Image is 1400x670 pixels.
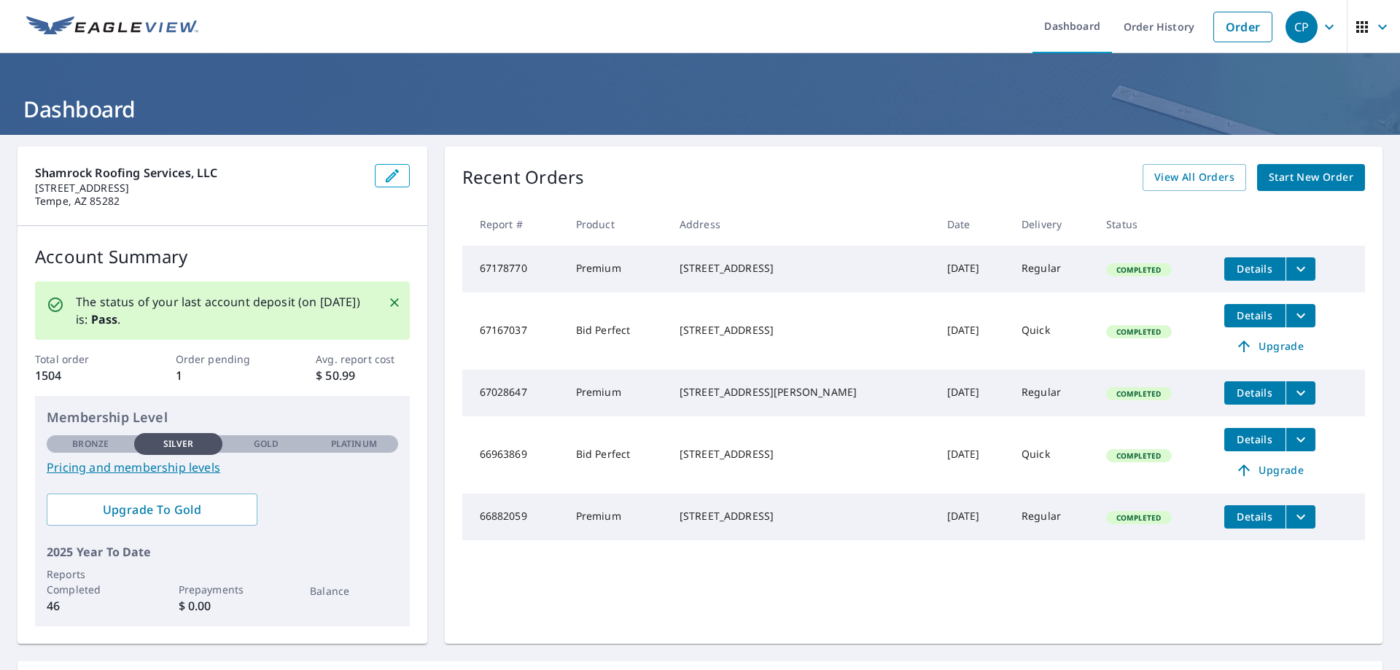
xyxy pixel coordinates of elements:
[35,195,363,208] p: Tempe, AZ 85282
[179,597,266,615] p: $ 0.00
[316,351,409,367] p: Avg. report cost
[1286,257,1315,281] button: filesDropdownBtn-67178770
[680,447,924,461] div: [STREET_ADDRESS]
[1224,381,1286,405] button: detailsBtn-67028647
[1224,459,1315,482] a: Upgrade
[936,203,1010,246] th: Date
[1224,304,1286,327] button: detailsBtn-67167037
[26,16,198,38] img: EV Logo
[1233,262,1277,276] span: Details
[1108,513,1170,523] span: Completed
[176,351,269,367] p: Order pending
[462,203,564,246] th: Report #
[1108,265,1170,275] span: Completed
[1233,510,1277,523] span: Details
[76,293,370,328] p: The status of your last account deposit (on [DATE]) is: .
[1257,164,1365,191] a: Start New Order
[936,416,1010,494] td: [DATE]
[1224,335,1315,358] a: Upgrade
[1233,308,1277,322] span: Details
[47,597,134,615] p: 46
[1286,428,1315,451] button: filesDropdownBtn-66963869
[254,437,279,451] p: Gold
[564,370,668,416] td: Premium
[1233,338,1307,355] span: Upgrade
[179,582,266,597] p: Prepayments
[564,494,668,540] td: Premium
[1224,428,1286,451] button: detailsBtn-66963869
[1233,461,1307,479] span: Upgrade
[668,203,936,246] th: Address
[1269,168,1353,187] span: Start New Order
[35,182,363,195] p: [STREET_ADDRESS]
[1108,389,1170,399] span: Completed
[35,351,128,367] p: Total order
[936,246,1010,292] td: [DATE]
[936,370,1010,416] td: [DATE]
[936,292,1010,370] td: [DATE]
[72,437,109,451] p: Bronze
[1224,505,1286,529] button: detailsBtn-66882059
[462,292,564,370] td: 67167037
[47,408,398,427] p: Membership Level
[1286,304,1315,327] button: filesDropdownBtn-67167037
[58,502,246,518] span: Upgrade To Gold
[385,293,404,312] button: Close
[1010,292,1094,370] td: Quick
[1143,164,1246,191] a: View All Orders
[680,323,924,338] div: [STREET_ADDRESS]
[47,459,398,476] a: Pricing and membership levels
[310,583,397,599] p: Balance
[1108,327,1170,337] span: Completed
[91,311,118,327] b: Pass
[176,367,269,384] p: 1
[1233,432,1277,446] span: Details
[1286,381,1315,405] button: filesDropdownBtn-67028647
[1010,203,1094,246] th: Delivery
[17,94,1382,124] h1: Dashboard
[1010,370,1094,416] td: Regular
[680,385,924,400] div: [STREET_ADDRESS][PERSON_NAME]
[1213,12,1272,42] a: Order
[564,292,668,370] td: Bid Perfect
[1010,494,1094,540] td: Regular
[47,494,257,526] a: Upgrade To Gold
[462,494,564,540] td: 66882059
[462,246,564,292] td: 67178770
[680,509,924,523] div: [STREET_ADDRESS]
[1154,168,1234,187] span: View All Orders
[936,494,1010,540] td: [DATE]
[1286,11,1318,43] div: CP
[35,244,410,270] p: Account Summary
[35,164,363,182] p: Shamrock Roofing Services, LLC
[1094,203,1213,246] th: Status
[462,370,564,416] td: 67028647
[564,203,668,246] th: Product
[564,416,668,494] td: Bid Perfect
[163,437,194,451] p: Silver
[331,437,377,451] p: Platinum
[462,416,564,494] td: 66963869
[462,164,585,191] p: Recent Orders
[35,367,128,384] p: 1504
[47,566,134,597] p: Reports Completed
[1286,505,1315,529] button: filesDropdownBtn-66882059
[680,261,924,276] div: [STREET_ADDRESS]
[1010,416,1094,494] td: Quick
[1108,451,1170,461] span: Completed
[1233,386,1277,400] span: Details
[564,246,668,292] td: Premium
[47,543,398,561] p: 2025 Year To Date
[1010,246,1094,292] td: Regular
[1224,257,1286,281] button: detailsBtn-67178770
[316,367,409,384] p: $ 50.99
